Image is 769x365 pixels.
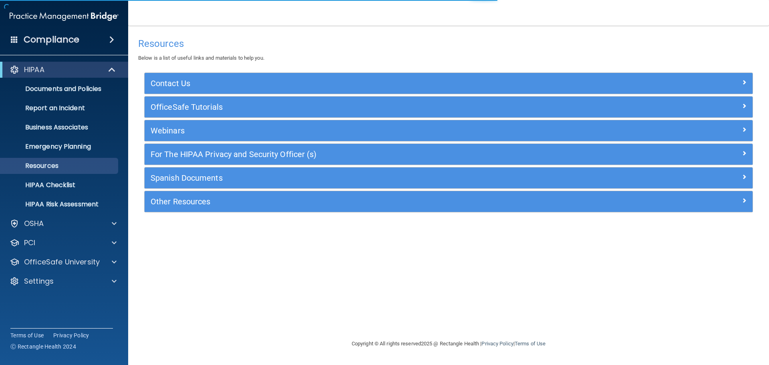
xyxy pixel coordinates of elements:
p: Business Associates [5,123,115,131]
a: Webinars [151,124,747,137]
a: HIPAA [10,65,116,75]
div: Copyright © All rights reserved 2025 @ Rectangle Health | | [302,331,595,357]
h5: Webinars [151,126,595,135]
a: Terms of Use [515,341,546,347]
h5: Spanish Documents [151,173,595,182]
p: Resources [5,162,115,170]
p: OSHA [24,219,44,228]
h4: Compliance [24,34,79,45]
h4: Resources [138,38,759,49]
a: Privacy Policy [53,331,89,339]
a: Terms of Use [10,331,44,339]
a: Other Resources [151,195,747,208]
span: Ⓒ Rectangle Health 2024 [10,343,76,351]
p: HIPAA Checklist [5,181,115,189]
a: Privacy Policy [481,341,513,347]
a: Spanish Documents [151,171,747,184]
p: HIPAA [24,65,44,75]
a: OSHA [10,219,117,228]
a: PCI [10,238,117,248]
h5: OfficeSafe Tutorials [151,103,595,111]
p: Report an Incident [5,104,115,112]
h5: Contact Us [151,79,595,88]
a: Contact Us [151,77,747,90]
a: OfficeSafe Tutorials [151,101,747,113]
a: Settings [10,276,117,286]
span: Below is a list of useful links and materials to help you. [138,55,264,61]
a: For The HIPAA Privacy and Security Officer (s) [151,148,747,161]
p: OfficeSafe University [24,257,100,267]
h5: Other Resources [151,197,595,206]
p: Documents and Policies [5,85,115,93]
img: PMB logo [10,8,119,24]
h5: For The HIPAA Privacy and Security Officer (s) [151,150,595,159]
p: PCI [24,238,35,248]
p: Settings [24,276,54,286]
p: HIPAA Risk Assessment [5,200,115,208]
p: Emergency Planning [5,143,115,151]
a: OfficeSafe University [10,257,117,267]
